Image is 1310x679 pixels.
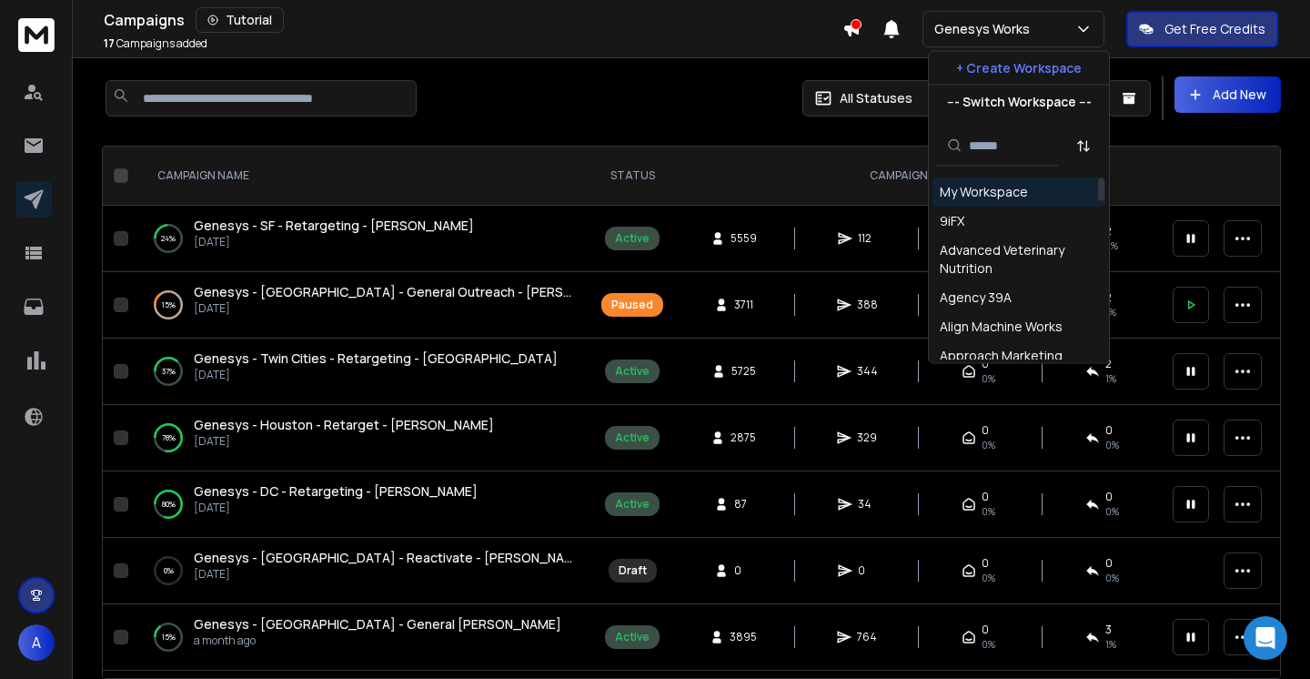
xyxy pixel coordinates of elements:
span: 3 [1105,623,1112,637]
a: Genesys - [GEOGRAPHIC_DATA] - General Outreach - [PERSON_NAME] [194,283,572,301]
div: Active [615,431,650,445]
span: Genesys - SF - Retargeting - [PERSON_NAME] [194,217,474,234]
div: Active [615,630,650,644]
span: 0 [982,357,989,371]
span: 34 [858,497,876,512]
a: Genesys - SF - Retargeting - [PERSON_NAME] [194,217,474,235]
p: Genesys Works [934,20,1037,38]
button: Add New [1174,76,1281,113]
span: 17 [104,35,115,51]
span: 0 % [1105,438,1119,452]
span: 87 [734,497,752,512]
th: CAMPAIGN STATS [674,147,1162,206]
p: Campaigns added [104,36,207,51]
button: Sort by Sort A-Z [1065,127,1102,164]
p: 0 % [164,562,174,580]
button: A [18,624,55,661]
span: Genesys - Twin Cities - Retargeting - [GEOGRAPHIC_DATA] [194,350,558,367]
p: a month ago [194,633,561,648]
p: Get Free Credits [1164,20,1265,38]
span: 329 [857,431,877,445]
button: Get Free Credits [1126,11,1278,47]
span: 0 [734,563,752,578]
span: 2875 [731,431,756,445]
span: 0 [1105,490,1113,504]
div: Approach Marketing [940,347,1063,365]
span: 5559 [731,231,757,246]
span: Genesys - [GEOGRAPHIC_DATA] - General Outreach - [PERSON_NAME] [194,283,630,300]
span: 112 [858,231,876,246]
p: + Create Workspace [956,59,1082,77]
span: Genesys - [GEOGRAPHIC_DATA] - Reactivate - [PERSON_NAME] [194,549,588,566]
p: --- Switch Workspace --- [947,93,1092,111]
span: 0% [1105,571,1119,585]
span: 3895 [730,630,757,644]
span: 0 [982,490,989,504]
div: Advanced Veterinary Nutrition [940,241,1098,278]
span: 0% [982,438,995,452]
span: 3711 [734,298,753,312]
span: 0 [982,556,989,571]
span: 0 [1105,556,1113,571]
span: 388 [857,298,878,312]
div: Active [615,364,650,379]
span: 0 [982,623,989,637]
div: Agency 39A [940,289,1012,307]
p: 15 % [162,628,176,646]
td: 15%Genesys - [GEOGRAPHIC_DATA] - General Outreach - [PERSON_NAME][DATE] [136,272,590,339]
div: Active [615,231,650,246]
div: Campaigns [104,7,842,33]
p: 24 % [161,229,176,248]
a: Genesys - DC - Retargeting - [PERSON_NAME] [194,482,478,501]
p: 80 % [162,495,176,513]
span: 0% [982,504,995,519]
p: [DATE] [194,301,572,316]
p: [DATE] [194,567,572,582]
span: 2 [1105,357,1112,371]
td: 24%Genesys - SF - Retargeting - [PERSON_NAME][DATE] [136,206,590,272]
span: 0 [982,423,989,438]
a: Genesys - [GEOGRAPHIC_DATA] - General [PERSON_NAME] [194,615,561,633]
span: 0 [858,563,876,578]
div: 9iFX [940,212,964,230]
div: My Workspace [940,183,1028,201]
p: 15 % [162,296,176,314]
span: 1 % [1105,371,1116,386]
span: 1 % [1105,637,1116,652]
div: Paused [611,298,653,312]
td: 37%Genesys - Twin Cities - Retargeting - [GEOGRAPHIC_DATA][DATE] [136,339,590,405]
p: 78 % [162,429,176,447]
span: 0% [982,571,995,585]
span: Genesys - [GEOGRAPHIC_DATA] - General [PERSON_NAME] [194,615,561,633]
td: 78%Genesys - Houston - Retarget - [PERSON_NAME][DATE] [136,405,590,471]
span: 764 [857,630,877,644]
a: Genesys - [GEOGRAPHIC_DATA] - Reactivate - [PERSON_NAME] [194,549,572,567]
p: [DATE] [194,235,474,249]
button: Tutorial [196,7,284,33]
div: Open Intercom Messenger [1244,616,1287,660]
div: Active [615,497,650,512]
a: Genesys - Twin Cities - Retargeting - [GEOGRAPHIC_DATA] [194,350,558,368]
p: All Statuses [840,89,912,107]
a: Genesys - Houston - Retarget - [PERSON_NAME] [194,416,494,434]
th: CAMPAIGN NAME [136,147,590,206]
p: 37 % [162,362,176,380]
div: Draft [619,563,647,578]
span: Genesys - DC - Retargeting - [PERSON_NAME] [194,482,478,500]
button: + Create Workspace [929,52,1109,85]
span: 5725 [731,364,756,379]
span: 0% [982,637,995,652]
p: [DATE] [194,501,478,515]
td: 0%Genesys - [GEOGRAPHIC_DATA] - Reactivate - [PERSON_NAME][DATE] [136,538,590,604]
p: [DATE] [194,368,558,382]
div: Align Machine Works [940,318,1063,336]
td: 15%Genesys - [GEOGRAPHIC_DATA] - General [PERSON_NAME]a month ago [136,604,590,671]
span: Genesys - Houston - Retarget - [PERSON_NAME] [194,416,494,433]
span: 0 % [1105,504,1119,519]
span: 0% [982,371,995,386]
th: STATUS [590,147,674,206]
td: 80%Genesys - DC - Retargeting - [PERSON_NAME][DATE] [136,471,590,538]
span: 1 % [1105,305,1116,319]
